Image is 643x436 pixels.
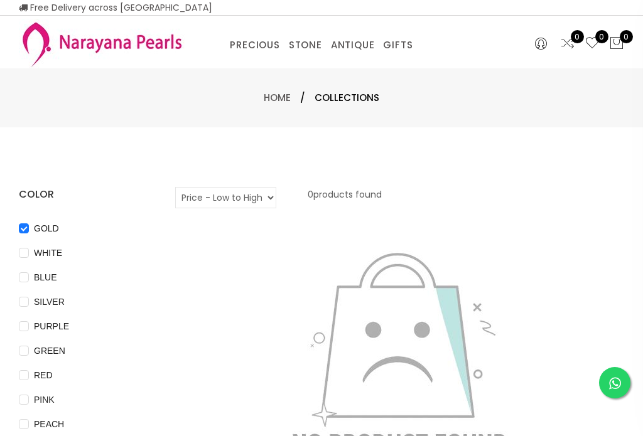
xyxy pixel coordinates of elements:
[571,30,584,43] span: 0
[585,36,600,52] a: 0
[29,295,70,309] span: SILVER
[620,30,633,43] span: 0
[331,36,375,55] a: ANTIQUE
[609,36,624,52] button: 0
[19,187,156,202] h4: COLOR
[29,344,70,358] span: GREEN
[315,90,379,105] span: Collections
[19,1,212,14] span: Free Delivery across [GEOGRAPHIC_DATA]
[29,319,74,333] span: PURPLE
[383,36,413,55] a: GIFTS
[308,187,382,208] p: 0 products found
[29,270,62,284] span: BLUE
[29,417,69,431] span: PEACH
[289,36,322,55] a: STONE
[29,368,58,382] span: RED
[300,90,305,105] span: /
[29,393,60,407] span: PINK
[29,246,67,260] span: WHITE
[264,91,291,104] a: Home
[560,36,575,52] a: 0
[29,221,64,235] span: GOLD
[595,30,608,43] span: 0
[230,36,279,55] a: PRECIOUS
